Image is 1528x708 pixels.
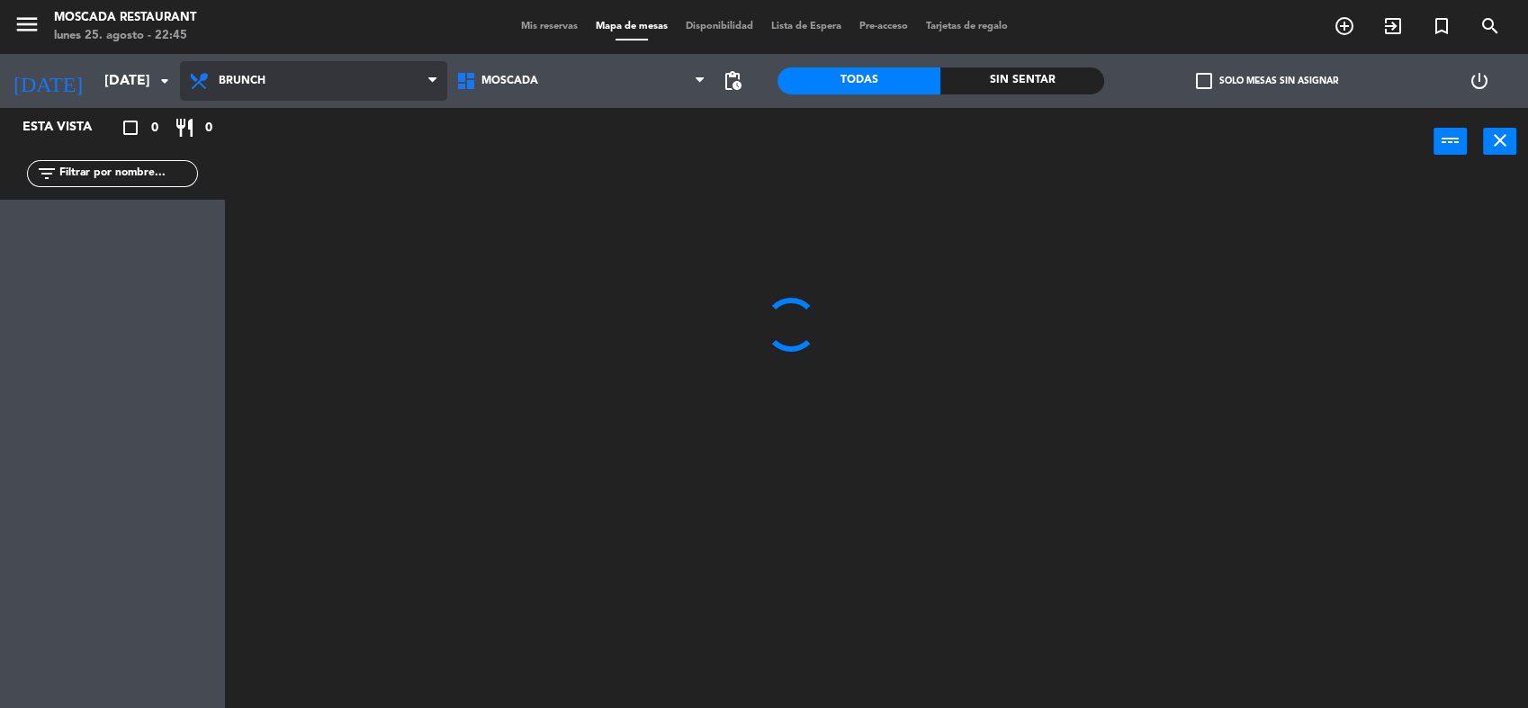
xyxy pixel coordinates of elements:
button: menu [13,11,40,44]
span: Mapa de mesas [587,22,677,31]
span: check_box_outline_blank [1196,73,1212,89]
i: turned_in_not [1431,15,1452,37]
i: restaurant [174,117,195,139]
span: Moscada [481,75,538,87]
span: 0 [151,118,158,139]
i: close [1489,130,1511,151]
i: power_input [1440,130,1461,151]
span: Lista de Espera [762,22,850,31]
div: Moscada Restaurant [54,9,196,27]
span: Pre-acceso [850,22,917,31]
button: power_input [1434,128,1467,155]
i: search [1479,15,1501,37]
i: add_circle_outline [1334,15,1355,37]
i: filter_list [36,163,58,184]
label: Solo mesas sin asignar [1196,73,1338,89]
div: Todas [777,67,940,94]
span: Mis reservas [512,22,587,31]
span: Brunch [219,75,265,87]
div: lunes 25. agosto - 22:45 [54,27,196,45]
div: Esta vista [9,117,130,139]
button: close [1483,128,1516,155]
div: Sin sentar [940,67,1103,94]
span: Disponibilidad [677,22,762,31]
span: 0 [205,118,212,139]
span: Tarjetas de regalo [917,22,1017,31]
i: crop_square [120,117,141,139]
input: Filtrar por nombre... [58,164,197,184]
i: power_settings_new [1469,70,1490,92]
i: exit_to_app [1382,15,1404,37]
i: menu [13,11,40,38]
span: pending_actions [722,70,743,92]
i: arrow_drop_down [154,70,175,92]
